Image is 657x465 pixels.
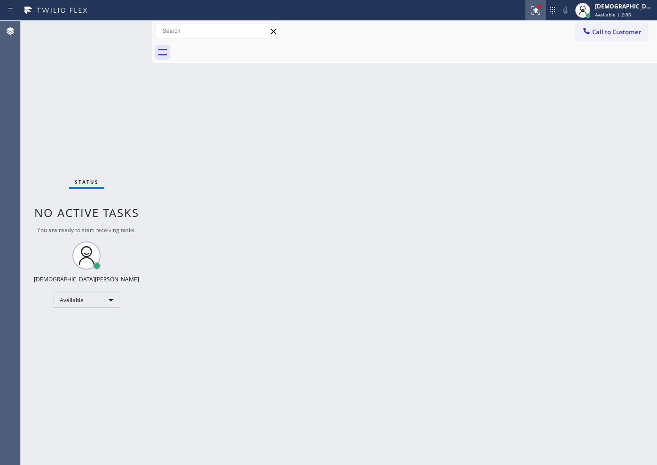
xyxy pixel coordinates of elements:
[156,23,282,39] input: Search
[592,28,641,36] span: Call to Customer
[34,275,139,283] div: [DEMOGRAPHIC_DATA][PERSON_NAME]
[54,293,119,308] div: Available
[576,23,648,41] button: Call to Customer
[37,226,136,234] span: You are ready to start receiving tasks.
[595,11,631,18] span: Available | 2:06
[559,4,572,17] button: Mute
[595,2,654,10] div: [DEMOGRAPHIC_DATA][PERSON_NAME]
[75,178,99,185] span: Status
[34,205,139,220] span: No active tasks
